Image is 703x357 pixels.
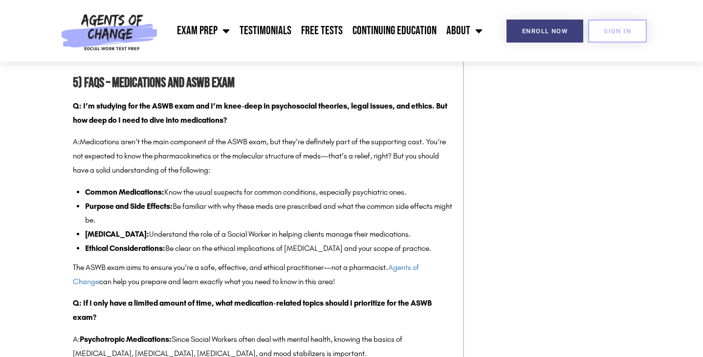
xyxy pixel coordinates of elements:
[85,242,453,256] li: Be clear on the ethical implications of [MEDICAL_DATA] and your scope of practice.
[296,19,348,43] a: Free Tests
[604,28,631,34] span: SIGN IN
[235,19,296,43] a: Testimonials
[441,19,487,43] a: About
[80,335,172,344] strong: Psychotropic Medications:
[73,298,432,322] strong: Q: If I only have a limited amount of time, what medication-related topics should I prioritize fo...
[85,229,149,239] strong: [MEDICAL_DATA]:
[162,19,487,43] nav: Menu
[506,20,583,43] a: Enroll Now
[73,135,453,177] p: Medications aren’t the main component of the ASWB exam, but they’re definitely part of the suppor...
[85,200,453,228] li: Be familiar with why these meds are prescribed and what the common side effects might be.
[85,187,164,197] strong: Common Medications:
[73,261,453,289] p: The ASWB exam aims to ensure you’re a safe, effective, and ethical practitioner—not a pharmacist....
[73,72,453,94] h2: 5) FAQs – Medications and ASWB Exam
[73,263,419,286] a: Agents of Change
[348,19,441,43] a: Continuing Education
[522,28,568,34] span: Enroll Now
[172,19,235,43] a: Exam Prep
[85,201,173,211] strong: Purpose and Side Effects:
[85,227,453,242] li: Understand the role of a Social Worker in helping clients manage their medications.
[588,20,647,43] a: SIGN IN
[85,244,165,253] strong: Ethical Considerations:
[73,335,80,344] span: A:
[73,101,447,125] strong: Q: I’m studying for the ASWB exam and I’m knee-deep in psychosocial theories, legal issues, and e...
[73,137,80,146] span: A:
[85,185,453,200] li: Know the usual suspects for common conditions, especially psychiatric ones.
